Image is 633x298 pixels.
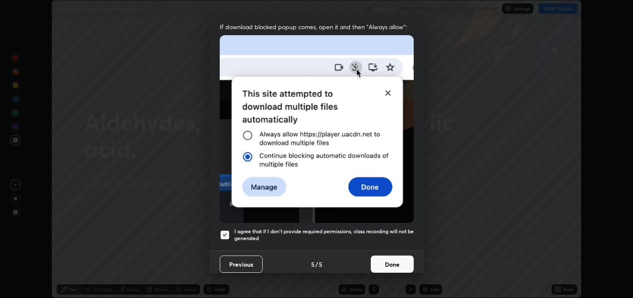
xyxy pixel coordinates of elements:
[319,260,322,269] h4: 5
[311,260,315,269] h4: 5
[220,256,263,273] button: Previous
[371,256,414,273] button: Done
[234,228,414,241] h5: I agree that if I don't provide required permissions, class recording will not be generated
[220,23,414,31] span: If download blocked popup comes, open it and then "Always allow":
[220,35,414,223] img: downloads-permission-blocked.gif
[315,260,318,269] h4: /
